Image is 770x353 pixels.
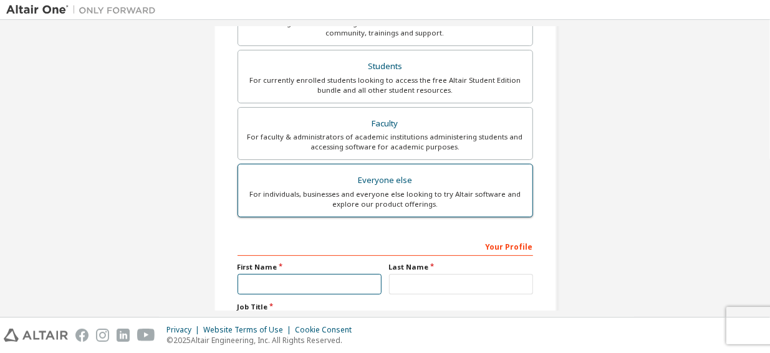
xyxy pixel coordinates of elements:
[203,325,295,335] div: Website Terms of Use
[295,325,359,335] div: Cookie Consent
[137,329,155,342] img: youtube.svg
[238,262,382,272] label: First Name
[246,58,525,75] div: Students
[246,18,525,38] div: For existing customers looking to access software downloads, HPC resources, community, trainings ...
[238,236,533,256] div: Your Profile
[246,189,525,209] div: For individuals, businesses and everyone else looking to try Altair software and explore our prod...
[246,75,525,95] div: For currently enrolled students looking to access the free Altair Student Edition bundle and all ...
[4,329,68,342] img: altair_logo.svg
[246,172,525,189] div: Everyone else
[166,335,359,346] p: © 2025 Altair Engineering, Inc. All Rights Reserved.
[166,325,203,335] div: Privacy
[75,329,89,342] img: facebook.svg
[246,132,525,152] div: For faculty & administrators of academic institutions administering students and accessing softwa...
[117,329,130,342] img: linkedin.svg
[246,115,525,133] div: Faculty
[238,302,533,312] label: Job Title
[96,329,109,342] img: instagram.svg
[389,262,533,272] label: Last Name
[6,4,162,16] img: Altair One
